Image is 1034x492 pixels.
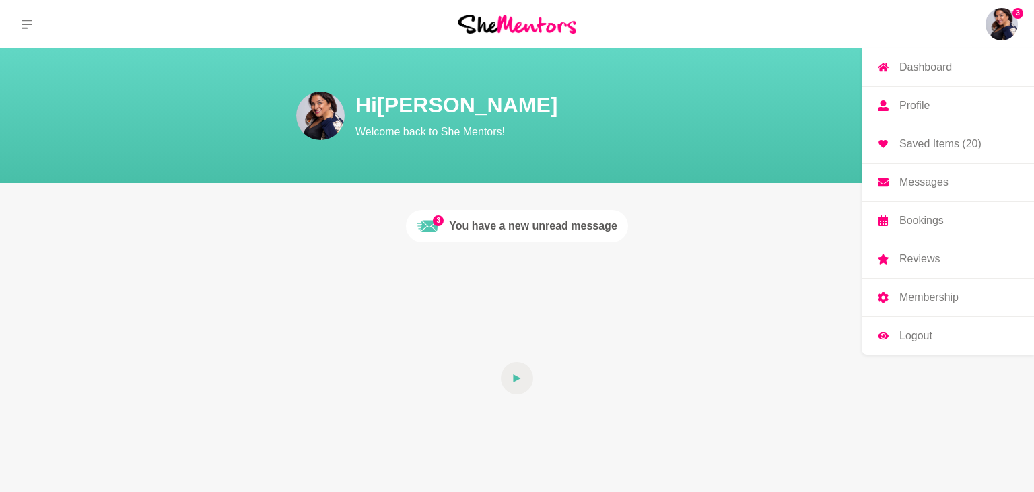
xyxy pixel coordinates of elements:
[355,124,840,140] p: Welcome back to She Mentors!
[986,8,1018,40] img: Richa Joshi
[899,62,952,73] p: Dashboard
[449,218,617,234] div: You have a new unread message
[899,215,944,226] p: Bookings
[899,100,930,111] p: Profile
[406,210,628,242] a: 3Unread messageYou have a new unread message
[899,139,981,149] p: Saved Items (20)
[862,125,1034,163] a: Saved Items (20)
[862,87,1034,125] a: Profile
[458,15,576,33] img: She Mentors Logo
[862,164,1034,201] a: Messages
[862,202,1034,240] a: Bookings
[986,8,1018,40] a: Richa Joshi3DashboardProfileSaved Items (20)MessagesBookingsReviewsMembershipLogout
[1012,8,1023,19] span: 3
[296,92,345,140] img: Richa Joshi
[862,48,1034,86] a: Dashboard
[355,92,840,118] h1: Hi [PERSON_NAME]
[433,215,444,226] span: 3
[899,177,949,188] p: Messages
[862,240,1034,278] a: Reviews
[899,330,932,341] p: Logout
[899,292,959,303] p: Membership
[899,254,940,265] p: Reviews
[417,215,438,237] img: Unread message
